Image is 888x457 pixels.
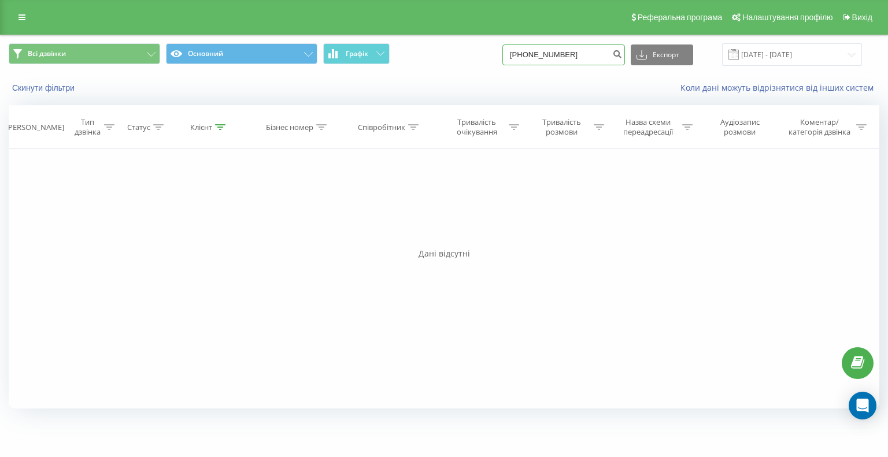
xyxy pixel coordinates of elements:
div: Open Intercom Messenger [849,392,876,419]
div: Бізнес номер [266,122,313,132]
span: Реферальна програма [638,13,723,22]
a: Коли дані можуть відрізнятися вiд інших систем [680,82,879,93]
span: Всі дзвінки [28,49,66,58]
input: Пошук за номером [502,44,625,65]
span: Графік [346,50,368,58]
div: Назва схеми переадресації [617,117,679,137]
button: Скинути фільтри [9,83,80,93]
button: Основний [166,43,317,64]
div: Тривалість очікування [447,117,506,137]
div: Тип дзвінка [73,117,101,137]
button: Експорт [631,44,693,65]
button: Графік [323,43,390,64]
div: [PERSON_NAME] [6,122,64,132]
div: Клієнт [190,122,212,132]
span: Вихід [852,13,872,22]
div: Співробітник [358,122,405,132]
div: Коментар/категорія дзвінка [786,117,853,137]
div: Статус [127,122,150,132]
div: Тривалість розмови [532,117,591,137]
button: Всі дзвінки [9,43,160,64]
div: Дані відсутні [9,248,879,259]
div: Аудіозапис розмови [706,117,774,137]
span: Налаштування профілю [742,13,832,22]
